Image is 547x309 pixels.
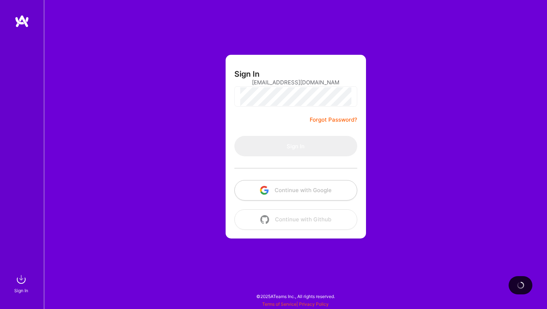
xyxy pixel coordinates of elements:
[299,301,329,307] a: Privacy Policy
[262,301,329,307] span: |
[310,115,357,124] a: Forgot Password?
[260,186,269,195] img: icon
[234,180,357,201] button: Continue with Google
[234,69,260,79] h3: Sign In
[262,301,297,307] a: Terms of Service
[234,209,357,230] button: Continue with Github
[517,282,524,289] img: loading
[252,73,340,92] input: Email...
[14,272,29,287] img: sign in
[234,136,357,156] button: Sign In
[14,287,28,294] div: Sign In
[260,215,269,224] img: icon
[15,15,29,28] img: logo
[15,272,29,294] a: sign inSign In
[44,287,547,305] div: © 2025 ATeams Inc., All rights reserved.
